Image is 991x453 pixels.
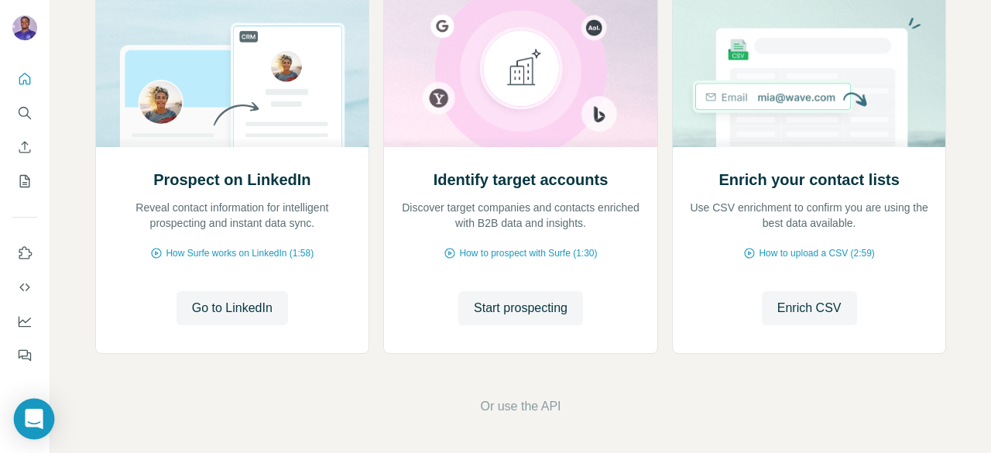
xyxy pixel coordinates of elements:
[12,15,37,40] img: Avatar
[12,341,37,369] button: Feedback
[474,299,568,317] span: Start prospecting
[480,397,561,416] button: Or use the API
[14,399,55,440] div: Open Intercom Messenger
[777,299,842,317] span: Enrich CSV
[12,65,37,93] button: Quick start
[12,167,37,195] button: My lists
[459,246,597,260] span: How to prospect with Surfe (1:30)
[12,307,37,335] button: Dashboard
[458,291,583,325] button: Start prospecting
[177,291,288,325] button: Go to LinkedIn
[166,246,314,260] span: How Surfe works on LinkedIn (1:58)
[12,273,37,301] button: Use Surfe API
[153,169,310,190] h2: Prospect on LinkedIn
[12,99,37,127] button: Search
[399,200,642,231] p: Discover target companies and contacts enriched with B2B data and insights.
[759,246,874,260] span: How to upload a CSV (2:59)
[12,133,37,161] button: Enrich CSV
[12,239,37,267] button: Use Surfe on LinkedIn
[718,169,899,190] h2: Enrich your contact lists
[688,200,931,231] p: Use CSV enrichment to confirm you are using the best data available.
[434,169,609,190] h2: Identify target accounts
[192,299,273,317] span: Go to LinkedIn
[762,291,857,325] button: Enrich CSV
[111,200,354,231] p: Reveal contact information for intelligent prospecting and instant data sync.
